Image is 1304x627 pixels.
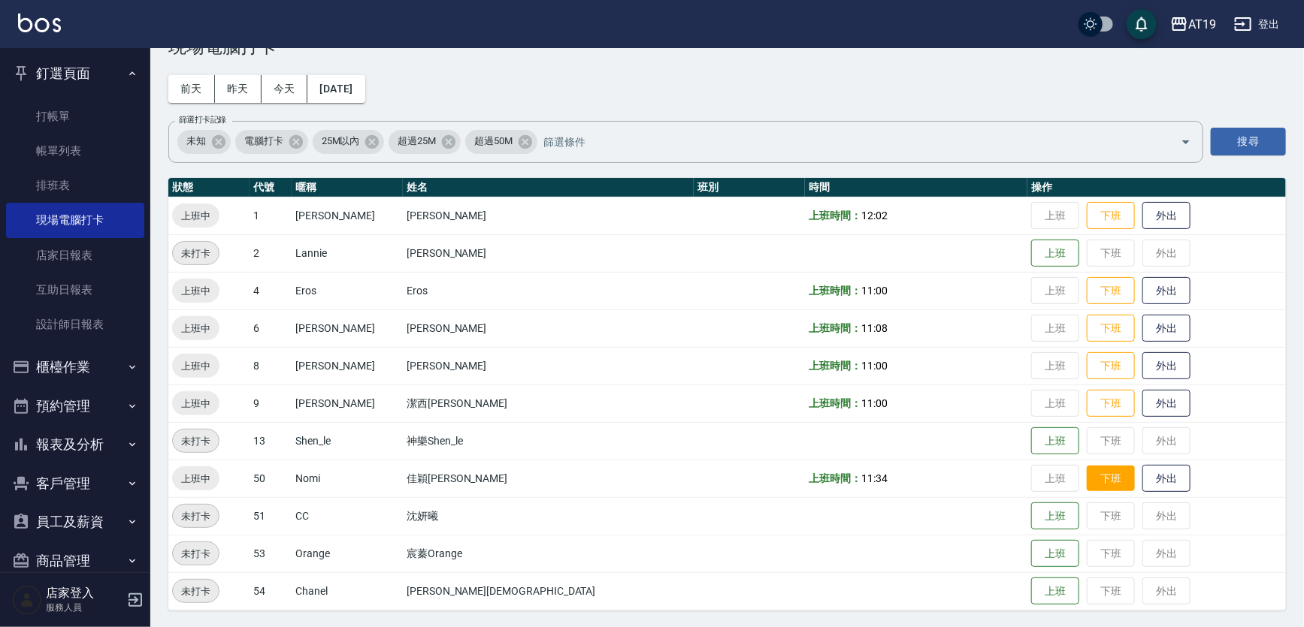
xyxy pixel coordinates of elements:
[861,397,888,409] span: 11:00
[6,387,144,426] button: 預約管理
[173,583,219,599] span: 未打卡
[1031,502,1079,530] button: 上班
[1142,315,1191,342] button: 外出
[1027,178,1286,197] th: 操作
[809,210,861,222] b: 上班時間：
[12,585,42,615] img: Person
[215,75,262,103] button: 昨天
[809,285,861,297] b: 上班時間：
[313,130,385,154] div: 25M以內
[172,358,219,374] span: 上班中
[1031,577,1079,605] button: 上班
[861,472,888,484] span: 11:34
[403,535,694,572] td: 宸蓁Orange
[861,210,888,222] span: 12:02
[1031,540,1079,568] button: 上班
[250,460,292,497] td: 50
[465,130,537,154] div: 超過50M
[403,309,694,347] td: [PERSON_NAME]
[1031,427,1079,455] button: 上班
[861,322,888,334] span: 11:08
[1087,352,1135,380] button: 下班
[250,572,292,610] td: 54
[173,433,219,449] span: 未打卡
[262,75,308,103] button: 今天
[250,347,292,384] td: 8
[1087,315,1135,342] button: 下班
[1087,277,1135,305] button: 下班
[173,546,219,562] span: 未打卡
[805,178,1027,197] th: 時間
[292,535,403,572] td: Orange
[46,601,123,614] p: 服務人員
[1211,128,1286,155] button: 搜尋
[465,134,522,149] span: 超過50M
[6,99,144,134] a: 打帳單
[177,130,231,154] div: 未知
[1142,465,1191,493] button: 外出
[1087,202,1135,230] button: 下班
[6,307,144,342] a: 設計師日報表
[292,460,403,497] td: Nomi
[250,309,292,347] td: 6
[235,130,308,154] div: 電腦打卡
[235,134,292,149] span: 電腦打卡
[1188,15,1216,34] div: AT19
[1142,202,1191,230] button: 外出
[389,134,445,149] span: 超過25M
[177,134,215,149] span: 未知
[6,425,144,464] button: 報表及分析
[172,208,219,224] span: 上班中
[168,75,215,103] button: 前天
[1087,390,1135,417] button: 下班
[6,168,144,203] a: 排班表
[292,178,403,197] th: 暱稱
[250,272,292,309] td: 4
[6,238,144,273] a: 店家日報表
[1142,277,1191,305] button: 外出
[809,472,861,484] b: 上班時間：
[403,422,694,460] td: 神樂Shen_le
[403,460,694,497] td: 佳穎[PERSON_NAME]
[389,130,461,154] div: 超過25M
[6,541,144,580] button: 商品管理
[172,283,219,299] span: 上班中
[250,422,292,460] td: 13
[250,384,292,422] td: 9
[1174,130,1198,154] button: Open
[403,272,694,309] td: Eros
[403,572,694,610] td: [PERSON_NAME][DEMOGRAPHIC_DATA]
[6,348,144,387] button: 櫃檯作業
[292,309,403,347] td: [PERSON_NAME]
[1087,466,1135,492] button: 下班
[1127,9,1157,39] button: save
[179,114,226,125] label: 篩選打卡記錄
[1228,11,1286,38] button: 登出
[403,497,694,535] td: 沈妍曦
[292,422,403,460] td: Shen_le
[292,347,403,384] td: [PERSON_NAME]
[403,234,694,272] td: [PERSON_NAME]
[1142,352,1191,380] button: 外出
[6,273,144,307] a: 互助日報表
[6,502,144,541] button: 員工及薪資
[6,464,144,503] button: 客戶管理
[250,178,292,197] th: 代號
[1164,9,1222,40] button: AT19
[861,285,888,297] span: 11:00
[307,75,365,103] button: [DATE]
[694,178,805,197] th: 班別
[403,197,694,234] td: [PERSON_NAME]
[1142,390,1191,417] button: 外出
[809,360,861,372] b: 上班時間：
[292,272,403,309] td: Eros
[250,234,292,272] td: 2
[292,234,403,272] td: Lannie
[6,134,144,168] a: 帳單列表
[250,497,292,535] td: 51
[6,54,144,93] button: 釘選頁面
[172,396,219,411] span: 上班中
[292,197,403,234] td: [PERSON_NAME]
[1031,240,1079,267] button: 上班
[172,321,219,336] span: 上班中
